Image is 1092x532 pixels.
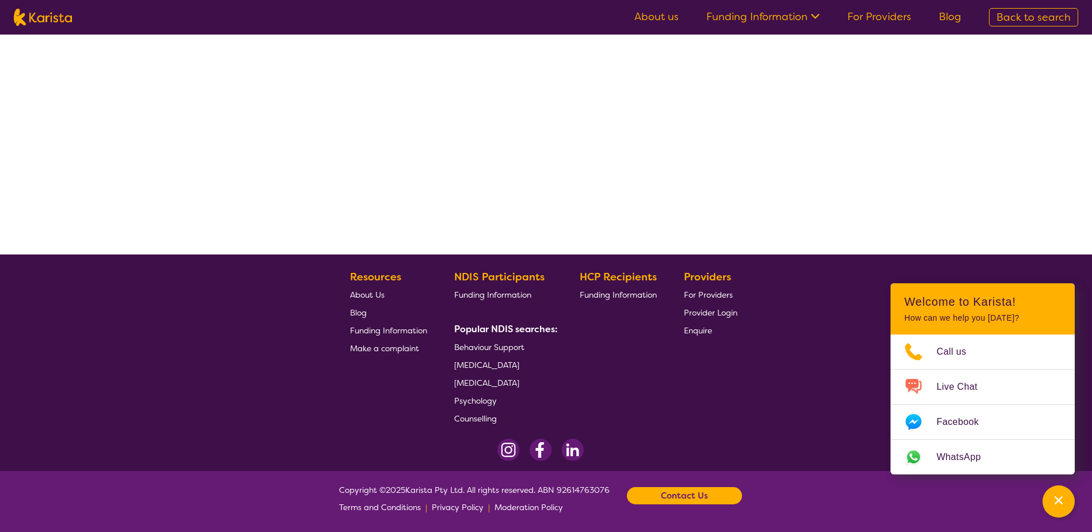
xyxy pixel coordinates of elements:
span: Live Chat [937,378,991,396]
a: Web link opens in a new tab. [891,440,1075,474]
h2: Welcome to Karista! [904,295,1061,309]
img: Instagram [497,439,520,461]
span: Copyright © 2025 Karista Pty Ltd. All rights reserved. ABN 92614763076 [339,481,610,516]
b: NDIS Participants [454,270,545,284]
span: Behaviour Support [454,342,524,352]
a: Enquire [684,321,737,339]
span: Counselling [454,413,497,424]
a: [MEDICAL_DATA] [454,356,553,374]
a: Psychology [454,392,553,409]
b: Popular NDIS searches: [454,323,558,335]
span: Funding Information [454,290,531,300]
a: About us [634,10,679,24]
span: For Providers [684,290,733,300]
span: [MEDICAL_DATA] [454,360,519,370]
span: Psychology [454,396,497,406]
img: Karista logo [14,9,72,26]
div: Channel Menu [891,283,1075,474]
span: About Us [350,290,385,300]
span: Enquire [684,325,712,336]
a: Moderation Policy [494,499,563,516]
span: Make a complaint [350,343,419,354]
a: Make a complaint [350,339,427,357]
p: | [425,499,427,516]
span: Terms and Conditions [339,502,421,512]
a: Blog [350,303,427,321]
p: | [488,499,490,516]
b: Providers [684,270,731,284]
a: Funding Information [580,286,657,303]
p: How can we help you [DATE]? [904,313,1061,323]
a: Blog [939,10,961,24]
a: Behaviour Support [454,338,553,356]
b: HCP Recipients [580,270,657,284]
b: Contact Us [661,487,708,504]
span: Funding Information [350,325,427,336]
b: Resources [350,270,401,284]
span: Blog [350,307,367,318]
a: For Providers [847,10,911,24]
a: Counselling [454,409,553,427]
button: Channel Menu [1042,485,1075,518]
a: Funding Information [706,10,820,24]
a: Provider Login [684,303,737,321]
span: Call us [937,343,980,360]
ul: Choose channel [891,335,1075,474]
span: [MEDICAL_DATA] [454,378,519,388]
a: Terms and Conditions [339,499,421,516]
span: Privacy Policy [432,502,484,512]
span: Facebook [937,413,992,431]
a: For Providers [684,286,737,303]
a: About Us [350,286,427,303]
img: LinkedIn [561,439,584,461]
span: Funding Information [580,290,657,300]
span: Back to search [996,10,1071,24]
a: Privacy Policy [432,499,484,516]
img: Facebook [529,439,552,461]
a: Back to search [989,8,1078,26]
span: WhatsApp [937,449,995,466]
a: Funding Information [454,286,553,303]
span: Moderation Policy [494,502,563,512]
span: Provider Login [684,307,737,318]
a: [MEDICAL_DATA] [454,374,553,392]
a: Funding Information [350,321,427,339]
